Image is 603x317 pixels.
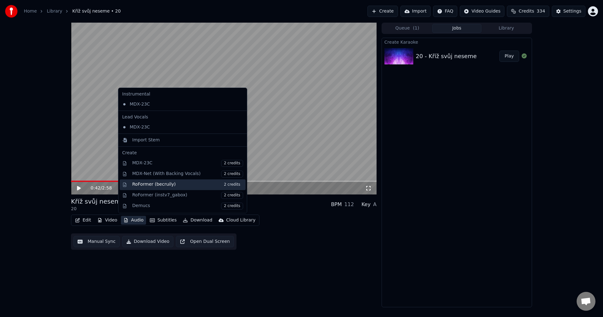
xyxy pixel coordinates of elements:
a: Home [24,8,37,14]
div: Import Stem [132,137,160,143]
button: Video Guides [460,6,504,17]
span: 334 [537,8,545,14]
div: Key [361,201,371,208]
button: Jobs [432,24,482,33]
button: Settings [552,6,585,17]
span: 2 credits [221,192,243,199]
div: A [373,201,377,208]
button: Download [180,216,215,225]
span: 0:42 [91,185,100,191]
div: Cloud Library [226,217,255,223]
span: 2 credits [221,171,243,178]
button: Video [95,216,120,225]
button: Library [481,24,531,33]
button: Audio [121,216,146,225]
div: / [91,185,106,191]
button: Credits334 [507,6,549,17]
div: MDX-23C [132,160,243,167]
img: youka [5,5,18,18]
div: Demucs [132,203,243,210]
div: 20 [71,206,124,212]
div: RoFormer (instv7_gabox) [132,192,243,199]
button: Open Dual Screen [176,236,234,247]
span: ( 1 ) [413,25,419,31]
span: Credits [519,8,534,14]
div: Kříž svůj neseme [71,197,124,206]
button: Download Video [122,236,173,247]
button: Edit [73,216,94,225]
div: Create [122,150,243,156]
span: 2 credits [221,203,243,210]
span: 2:58 [102,185,112,191]
div: Instrumental [120,89,246,99]
button: Queue [383,24,432,33]
a: Library [47,8,62,14]
span: 2 credits [221,160,243,167]
div: 20 - Kříž svůj neseme [416,52,477,61]
button: Manual Sync [73,236,120,247]
div: BPM [331,201,342,208]
span: Kříž svůj neseme • 20 [72,8,121,14]
button: Play [499,51,519,62]
div: MDX-Net (With Backing Vocals) [132,171,243,178]
span: 2 credits [221,181,243,188]
div: Create Karaoke [382,38,532,46]
button: FAQ [433,6,457,17]
nav: breadcrumb [24,8,121,14]
button: Import [400,6,431,17]
div: MDX-23C [120,99,236,109]
div: MDX-23C [120,122,236,132]
div: Settings [563,8,581,14]
div: 112 [344,201,354,208]
div: Lead Vocals [120,112,246,122]
button: Create [367,6,398,17]
div: Otevřený chat [577,292,595,311]
button: Subtitles [147,216,179,225]
div: RoFormer (becruily) [132,181,243,188]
